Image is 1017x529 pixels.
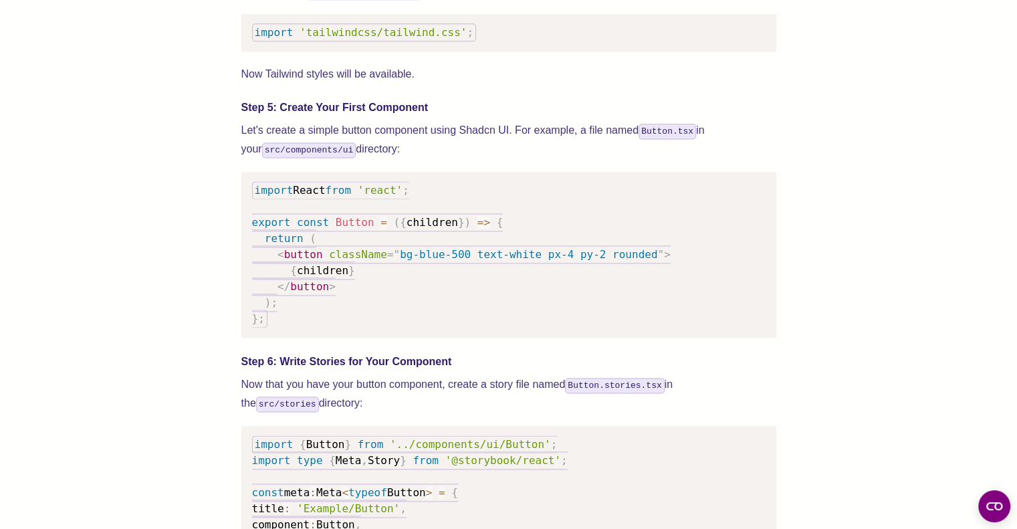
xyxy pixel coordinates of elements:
p: Now that you have your button component, create a story file named in the directory: [241,375,776,413]
span: children [407,216,458,229]
span: ; [403,184,409,197]
span: const [297,216,329,229]
span: > [329,280,336,293]
span: { [329,454,336,467]
span: React [293,184,325,197]
span: { [497,216,503,229]
span: Story [368,454,400,467]
span: children [297,264,348,277]
span: < [342,486,348,499]
span: Meta [316,486,342,499]
span: Button [387,486,426,499]
span: => [477,216,490,229]
span: export [252,216,291,229]
span: import [255,438,294,451]
span: } [252,312,259,325]
span: ; [258,312,265,325]
span: > [426,486,433,499]
span: { [451,486,458,499]
p: Now Tailwind styles will be available. [241,65,776,84]
span: bg-blue-500 text-white px-4 py-2 rounded [400,248,657,261]
code: Button.stories.tsx [565,378,664,393]
span: type [297,454,323,467]
code: src/stories [256,397,319,412]
span: ; [561,454,568,467]
span: '../components/ui/Button' [390,438,551,451]
p: Let's create a simple button component using Shadcn UI. For example, a file named in your directory: [241,121,776,158]
span: " [393,248,400,261]
span: { [300,438,306,451]
span: : [310,486,316,499]
code: Button.tsx [639,124,696,139]
span: Button [336,216,374,229]
span: const [252,486,284,499]
span: button [290,280,329,293]
span: import [252,454,291,467]
span: = [387,248,394,261]
span: typeof [348,486,387,499]
span: } [400,454,407,467]
span: < [277,248,284,261]
span: Button [306,438,345,451]
span: from [325,184,351,197]
span: ) [265,296,271,309]
span: = [380,216,387,229]
span: ( [310,232,316,245]
span: </ [277,280,290,293]
span: > [664,248,671,261]
span: { [290,264,297,277]
code: src/components/ui [262,142,356,158]
span: import [255,26,294,39]
span: , [361,454,368,467]
span: = [439,486,445,499]
h4: Step 5: Create Your First Component [241,100,776,116]
span: " [657,248,664,261]
span: import [255,184,294,197]
span: } [458,216,465,229]
span: ( [393,216,400,229]
span: '@storybook/react' [445,454,561,467]
button: Open CMP widget [978,490,1010,522]
span: 'Example/Button' [297,502,400,515]
span: , [400,502,407,515]
span: 'tailwindcss/tailwind.css' [300,26,467,39]
span: ) [464,216,471,229]
span: ; [271,296,277,309]
span: { [400,216,407,229]
span: from [358,438,384,451]
span: meta [284,486,310,499]
span: : [284,502,291,515]
span: className [329,248,387,261]
span: } [348,264,355,277]
h4: Step 6: Write Stories for Your Component [241,354,776,370]
span: ; [551,438,558,451]
span: return [265,232,304,245]
span: 'react' [358,184,403,197]
span: from [413,454,439,467]
span: ; [467,26,473,39]
span: } [344,438,351,451]
span: title [252,502,284,515]
span: Meta [336,454,362,467]
span: button [284,248,323,261]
